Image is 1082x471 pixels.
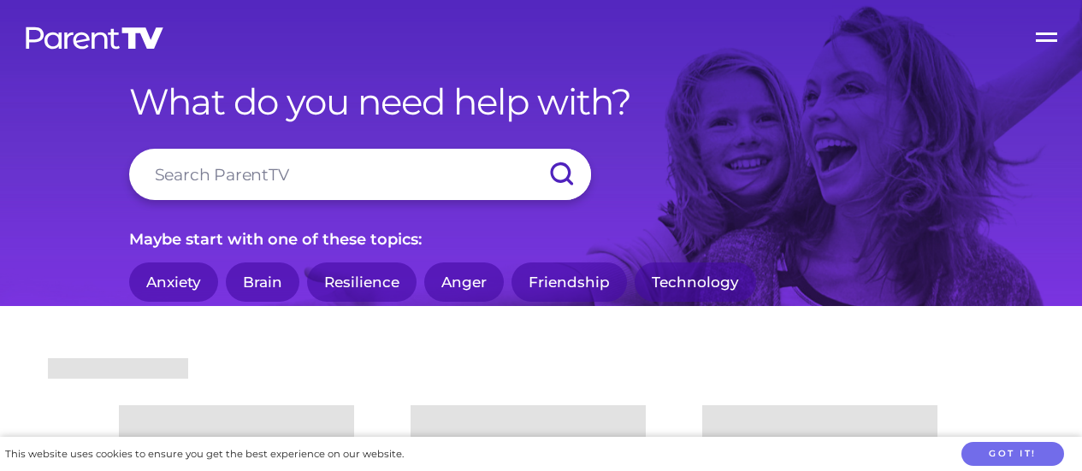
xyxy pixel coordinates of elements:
[961,442,1064,467] button: Got it!
[226,262,299,303] a: Brain
[635,262,756,303] a: Technology
[24,26,165,50] img: parenttv-logo-white.4c85aaf.svg
[129,149,591,200] input: Search ParentTV
[307,262,417,303] a: Resilience
[531,149,591,200] input: Submit
[5,445,404,463] div: This website uses cookies to ensure you get the best experience on our website.
[129,226,954,253] p: Maybe start with one of these topics:
[129,262,218,303] a: Anxiety
[424,262,504,303] a: Anger
[511,262,627,303] a: Friendship
[129,80,954,123] h1: What do you need help with?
